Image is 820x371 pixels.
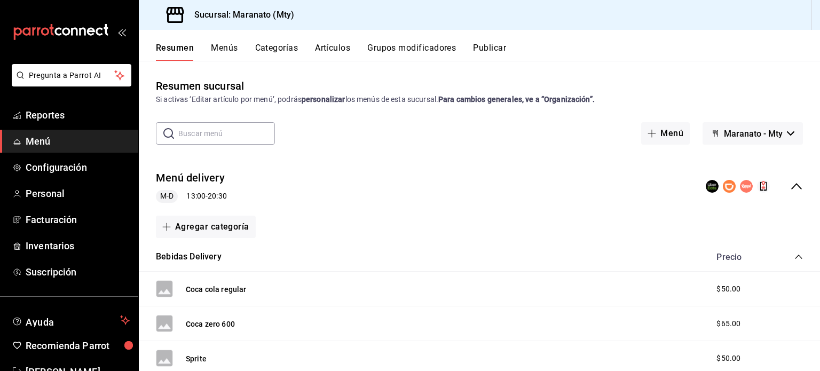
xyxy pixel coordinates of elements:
[156,191,178,202] span: M-D
[26,314,116,327] span: Ayuda
[178,123,275,144] input: Buscar menú
[255,43,298,61] button: Categorías
[315,43,350,61] button: Artículos
[703,122,803,145] button: Maranato - Mty
[156,251,222,263] button: Bebidas Delivery
[156,216,256,238] button: Agregar categoría
[156,190,227,203] div: 13:00 - 20:30
[716,318,740,329] span: $65.00
[117,28,126,36] button: open_drawer_menu
[26,239,130,253] span: Inventarios
[794,252,803,261] button: collapse-category-row
[156,170,225,186] button: Menú delivery
[302,95,345,104] strong: personalizar
[724,129,783,139] span: Maranato - Mty
[12,64,131,86] button: Pregunta a Parrot AI
[26,186,130,201] span: Personal
[156,43,194,61] button: Resumen
[641,122,690,145] button: Menú
[186,319,235,329] button: Coca zero 600
[186,284,247,295] button: Coca cola regular
[716,283,740,295] span: $50.00
[26,265,130,279] span: Suscripción
[716,353,740,364] span: $50.00
[139,162,820,211] div: collapse-menu-row
[156,78,244,94] div: Resumen sucursal
[367,43,456,61] button: Grupos modificadores
[186,353,207,364] button: Sprite
[26,338,130,353] span: Recomienda Parrot
[156,43,820,61] div: navigation tabs
[26,108,130,122] span: Reportes
[29,70,115,81] span: Pregunta a Parrot AI
[156,94,803,105] div: Si activas ‘Editar artículo por menú’, podrás los menús de esta sucursal.
[473,43,506,61] button: Publicar
[26,212,130,227] span: Facturación
[7,77,131,89] a: Pregunta a Parrot AI
[438,95,595,104] strong: Para cambios generales, ve a “Organización”.
[26,134,130,148] span: Menú
[26,160,130,175] span: Configuración
[706,252,774,262] div: Precio
[211,43,238,61] button: Menús
[186,9,294,21] h3: Sucursal: Maranato (Mty)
